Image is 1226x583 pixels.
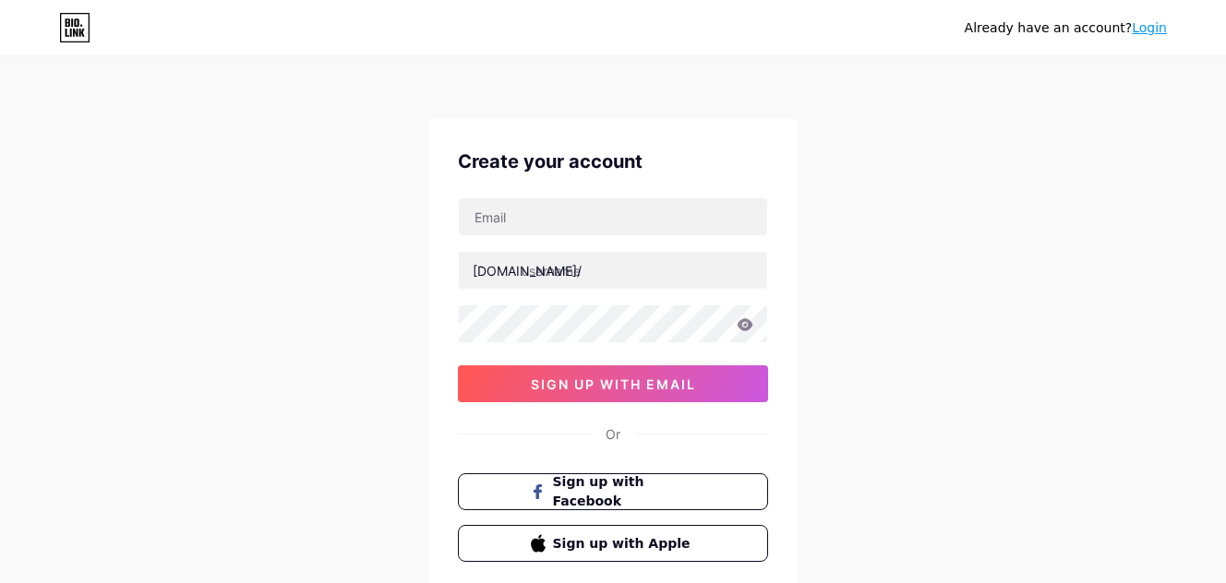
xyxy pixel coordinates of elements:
div: Or [606,424,620,444]
input: Email [459,198,767,235]
button: Sign up with Apple [458,525,768,562]
span: Sign up with Facebook [553,472,696,511]
button: Sign up with Facebook [458,473,768,510]
div: Already have an account? [965,18,1167,38]
div: Create your account [458,148,768,175]
a: Login [1132,20,1167,35]
span: sign up with email [531,376,696,392]
span: Sign up with Apple [553,534,696,553]
button: sign up with email [458,365,768,402]
input: username [459,252,767,289]
div: [DOMAIN_NAME]/ [473,261,582,280]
